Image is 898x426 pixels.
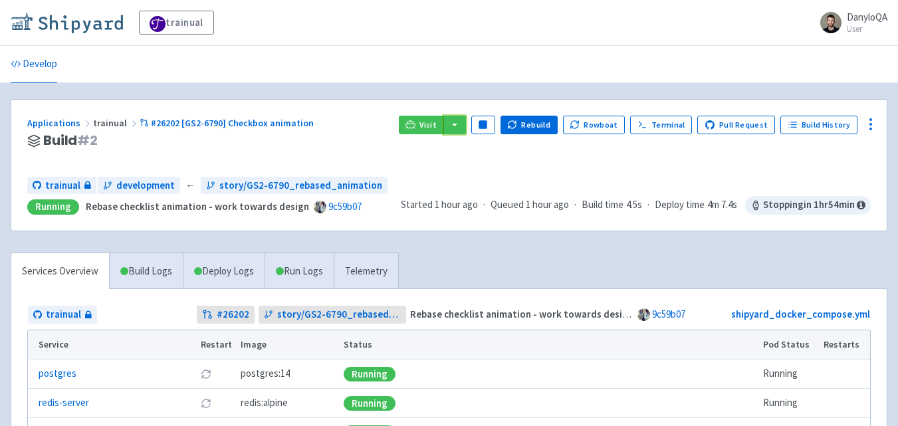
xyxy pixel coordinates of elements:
[526,198,569,211] time: 1 hour ago
[334,253,398,290] a: Telemetry
[236,330,340,360] th: Image
[28,330,196,360] th: Service
[259,306,406,324] a: story/GS2-6790_rebased_animation
[471,116,495,134] button: Pause
[847,25,887,33] small: User
[399,116,444,134] a: Visit
[241,395,288,411] span: redis:alpine
[410,308,633,320] strong: Rebase checklist animation - work towards design
[27,199,79,215] div: Running
[11,253,109,290] a: Services Overview
[731,308,870,320] a: shipyard_docker_compose.yml
[344,367,395,381] div: Running
[501,116,558,134] button: Rebuild
[28,306,97,324] a: trainual
[110,253,183,290] a: Build Logs
[45,178,80,193] span: trainual
[217,307,249,322] strong: # 26202
[759,360,820,389] td: Running
[277,307,401,322] span: story/GS2-6790_rebased_animation
[780,116,857,134] a: Build History
[139,11,214,35] a: trainual
[626,197,642,213] span: 4.5s
[241,366,290,381] span: postgres:14
[563,116,625,134] button: Rowboat
[196,330,236,360] th: Restart
[697,116,775,134] a: Pull Request
[183,253,265,290] a: Deploy Logs
[344,396,395,411] div: Running
[265,253,334,290] a: Run Logs
[219,178,382,193] span: story/GS2-6790_rebased_animation
[201,398,211,409] button: Restart pod
[116,178,175,193] span: development
[759,330,820,360] th: Pod Status
[46,307,81,322] span: trainual
[140,117,316,129] a: #26202 [GS2-6790] Checkbox animation
[77,131,98,150] span: # 2
[812,12,887,33] a: DanyloQA User
[759,389,820,418] td: Running
[491,198,569,211] span: Queued
[582,197,623,213] span: Build time
[197,306,255,324] a: #26202
[328,200,362,213] a: 9c59b07
[419,120,437,130] span: Visit
[11,12,123,33] img: Shipyard logo
[745,196,871,215] span: Stopping in 1 hr 54 min
[707,197,737,213] span: 4m 7.4s
[652,308,685,320] a: 9c59b07
[27,177,96,195] a: trainual
[340,330,759,360] th: Status
[93,117,140,129] span: trainual
[185,178,195,193] span: ←
[655,197,705,213] span: Deploy time
[39,366,76,381] a: postgres
[11,46,57,83] a: Develop
[86,200,309,213] strong: Rebase checklist animation - work towards design
[820,330,870,360] th: Restarts
[401,198,478,211] span: Started
[98,177,180,195] a: development
[201,369,211,379] button: Restart pod
[847,11,887,23] span: DanyloQA
[401,196,871,215] div: · · ·
[630,116,692,134] a: Terminal
[27,117,93,129] a: Applications
[201,177,388,195] a: story/GS2-6790_rebased_animation
[39,395,89,411] a: redis-server
[43,133,98,148] span: Build
[435,198,478,211] time: 1 hour ago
